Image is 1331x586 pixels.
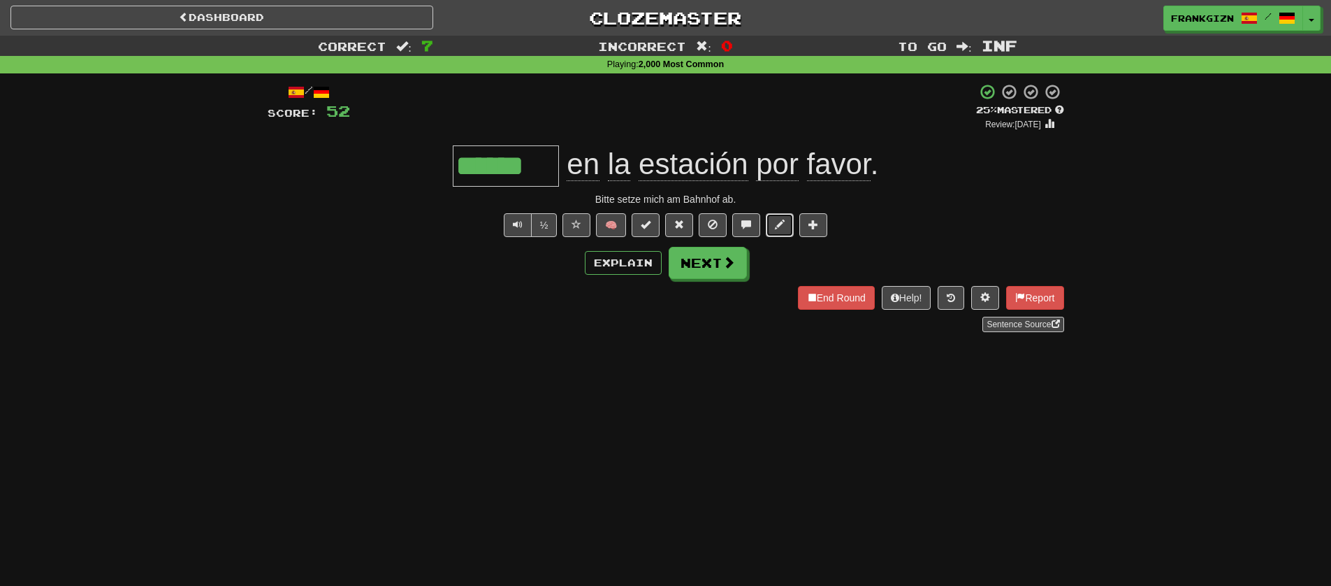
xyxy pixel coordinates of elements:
[732,213,760,237] button: Discuss sentence (alt+u)
[799,213,827,237] button: Add to collection (alt+a)
[608,148,631,181] span: la
[504,213,532,237] button: Play sentence audio (ctl+space)
[669,247,747,279] button: Next
[10,6,433,29] a: Dashboard
[985,120,1041,129] small: Review: [DATE]
[632,213,660,237] button: Set this sentence to 100% Mastered (alt+m)
[326,102,350,120] span: 52
[1006,286,1063,310] button: Report
[976,104,1064,117] div: Mastered
[766,213,794,237] button: Edit sentence (alt+d)
[957,41,972,52] span: :
[982,37,1017,54] span: Inf
[1171,12,1234,24] span: frankgizn
[756,148,799,181] span: por
[268,192,1064,206] div: Bitte setze mich am Bahnhof ab.
[798,286,875,310] button: End Round
[268,83,350,101] div: /
[268,107,318,119] span: Score:
[639,148,748,181] span: estación
[562,213,590,237] button: Favorite sentence (alt+f)
[976,104,997,115] span: 25 %
[567,148,599,181] span: en
[639,59,724,69] strong: 2,000 Most Common
[559,148,879,181] span: .
[531,213,558,237] button: ½
[396,41,412,52] span: :
[1265,11,1272,21] span: /
[898,39,947,53] span: To go
[665,213,693,237] button: Reset to 0% Mastered (alt+r)
[699,213,727,237] button: Ignore sentence (alt+i)
[1163,6,1303,31] a: frankgizn /
[721,37,733,54] span: 0
[421,37,433,54] span: 7
[696,41,711,52] span: :
[598,39,686,53] span: Incorrect
[454,6,877,30] a: Clozemaster
[585,251,662,275] button: Explain
[501,213,558,237] div: Text-to-speech controls
[318,39,386,53] span: Correct
[882,286,931,310] button: Help!
[938,286,964,310] button: Round history (alt+y)
[596,213,626,237] button: 🧠
[982,317,1063,332] a: Sentence Source
[807,148,871,181] span: favor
